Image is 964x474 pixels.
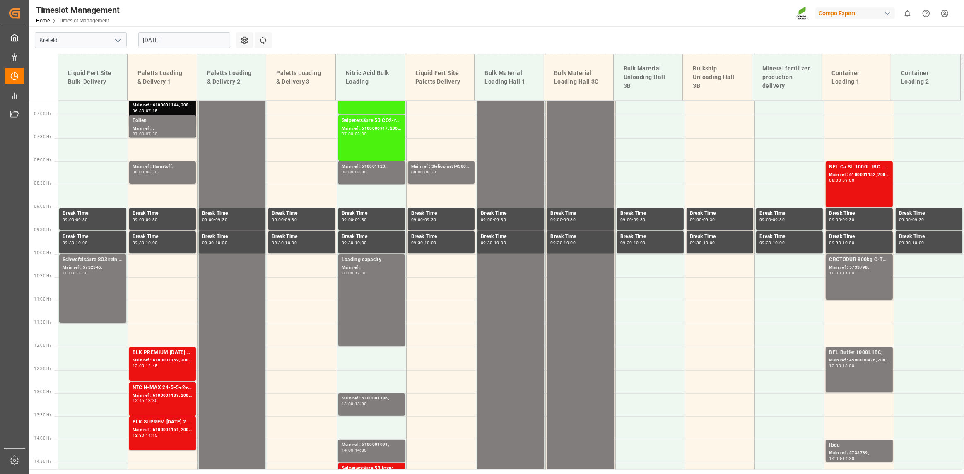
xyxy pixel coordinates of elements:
div: 09:30 [773,218,785,221]
div: Break Time [899,233,959,241]
div: 09:30 [912,218,924,221]
div: - [145,241,146,245]
div: 10:00 [494,241,506,245]
div: 09:00 [829,218,841,221]
div: Break Time [481,233,541,241]
div: Liquid Fert Site Paletts Delivery [412,65,468,89]
div: 09:00 [342,218,354,221]
div: BLK PREMIUM [DATE] 25kg (x42) INT; [133,349,193,357]
span: 14:00 Hr [34,436,51,440]
div: - [771,218,773,221]
span: 10:00 Hr [34,250,51,255]
div: - [75,271,76,275]
div: 08:30 [424,170,436,174]
div: 09:00 [550,218,562,221]
div: - [75,218,76,221]
div: 10:00 [215,241,227,245]
span: 11:00 Hr [34,297,51,301]
div: 13:00 [843,364,855,368]
span: 08:30 Hr [34,181,51,185]
div: 09:30 [63,241,75,245]
div: BFL Buffer 1000L IBC; [829,349,889,357]
div: 10:00 [146,241,158,245]
div: - [145,433,146,437]
div: Break Time [759,209,819,218]
div: Break Time [342,209,402,218]
div: Main ref : 6100000917, 2000000957; [342,125,402,132]
div: Bulkship Unloading Hall 3B [689,61,745,94]
div: - [702,241,703,245]
div: 09:30 [355,218,367,221]
div: Break Time [411,209,471,218]
div: 09:30 [215,218,227,221]
div: 06:30 [133,109,145,113]
div: 14:00 [342,448,354,452]
div: CROTODUR 800kg C-TYPE BB JP; [829,256,889,264]
div: Break Time [133,209,193,218]
div: - [423,170,424,174]
div: 13:30 [355,402,367,406]
div: Folien [133,117,193,125]
div: 08:00 [355,132,367,136]
div: Break Time [620,233,680,241]
div: 12:45 [146,364,158,368]
div: 14:15 [146,433,158,437]
div: Break Time [342,233,402,241]
div: 09:30 [424,218,436,221]
div: - [632,241,633,245]
div: 09:30 [133,241,145,245]
div: Main ref : 5733789, [829,450,889,457]
div: Bulk Material Loading Hall 3C [551,65,607,89]
div: 09:30 [342,241,354,245]
div: Mineral fertilizer production delivery [759,61,815,94]
div: 10:00 [703,241,715,245]
div: - [353,402,354,406]
div: 07:00 [133,132,145,136]
span: 09:00 Hr [34,204,51,209]
div: NTC N-MAX 24-5-5+2+TE BB 0,6 T; [133,384,193,392]
div: 09:30 [550,241,562,245]
div: Ibdu [829,441,889,450]
div: 11:00 [843,271,855,275]
div: Main ref : Harnstoff, [133,163,193,170]
div: 14:30 [355,448,367,452]
button: show 0 new notifications [898,4,917,23]
div: Break Time [411,233,471,241]
div: - [493,241,494,245]
div: - [841,218,842,221]
div: 09:30 [759,241,771,245]
div: Main ref : 6100001144, 2000001026; [133,102,193,109]
div: 12:00 [829,364,841,368]
div: Break Time [829,209,889,218]
div: Break Time [690,209,750,218]
div: 10:00 [912,241,924,245]
div: 08:00 [411,170,423,174]
div: 09:00 [411,218,423,221]
div: Main ref : 5733798, [829,264,889,271]
div: 08:00 [829,178,841,182]
div: 09:30 [690,241,702,245]
div: Main ref : 6100001189, 2000000263; [133,392,193,399]
div: 09:00 [620,218,632,221]
div: Container Loading 1 [829,65,884,89]
div: 07:00 [342,132,354,136]
div: 09:00 [843,178,855,182]
div: Main ref : 6100001151, 2000001021; [133,426,193,433]
div: Paletts Loading & Delivery 3 [273,65,329,89]
div: Main ref : Stelioplast (4500005936), [411,163,471,170]
div: 09:30 [843,218,855,221]
div: Main ref : 6100001091, [342,441,402,448]
div: 10:00 [829,271,841,275]
div: Paletts Loading & Delivery 2 [204,65,260,89]
div: Break Time [829,233,889,241]
div: Main ref : , [133,125,193,132]
div: 09:30 [634,218,646,221]
div: 09:30 [272,241,284,245]
div: 07:15 [146,109,158,113]
div: 10:00 [773,241,785,245]
div: - [423,241,424,245]
div: Break Time [690,233,750,241]
div: 09:30 [76,218,88,221]
div: - [562,241,564,245]
div: 09:30 [899,241,911,245]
